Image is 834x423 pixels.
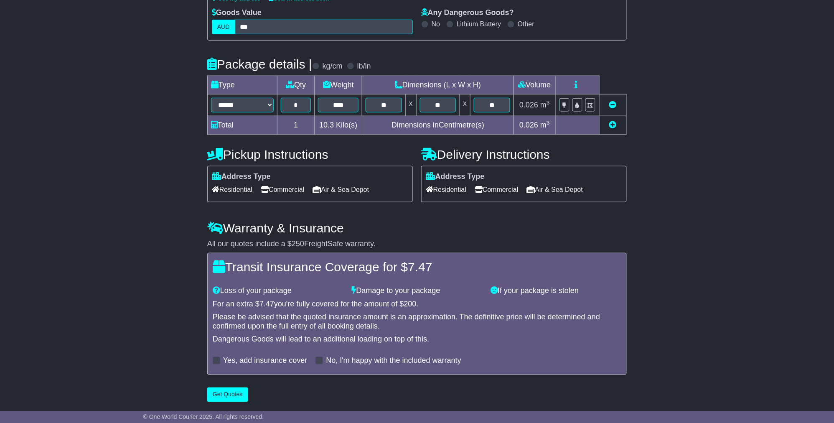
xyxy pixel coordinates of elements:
[514,76,555,94] td: Volume
[208,76,277,94] td: Type
[527,183,583,196] span: Air & Sea Depot
[609,101,617,109] a: Remove this item
[460,94,470,116] td: x
[212,172,271,181] label: Address Type
[519,121,538,129] span: 0.026
[540,121,550,129] span: m
[292,240,304,248] span: 250
[486,286,625,296] div: If your package is stolen
[261,183,304,196] span: Commercial
[208,286,348,296] div: Loss of your package
[432,20,440,28] label: No
[547,99,550,106] sup: 3
[426,183,466,196] span: Residential
[212,183,252,196] span: Residential
[313,183,369,196] span: Air & Sea Depot
[421,148,627,161] h4: Delivery Instructions
[362,76,514,94] td: Dimensions (L x W x H)
[212,20,235,34] label: AUD
[207,148,413,161] h4: Pickup Instructions
[277,76,315,94] td: Qty
[207,387,248,402] button: Get Quotes
[315,76,362,94] td: Weight
[408,260,432,274] span: 7.47
[207,221,627,235] h4: Warranty & Insurance
[315,116,362,134] td: Kilo(s)
[457,20,501,28] label: Lithium Battery
[319,121,334,129] span: 10.3
[207,57,312,71] h4: Package details |
[213,260,621,274] h4: Transit Insurance Coverage for $
[277,116,315,134] td: 1
[426,172,485,181] label: Address Type
[259,300,274,308] span: 7.47
[475,183,518,196] span: Commercial
[326,357,461,366] label: No, I'm happy with the included warranty
[323,62,343,71] label: kg/cm
[540,101,550,109] span: m
[362,116,514,134] td: Dimensions in Centimetre(s)
[213,313,621,331] div: Please be advised that the quoted insurance amount is an approximation. The definitive price will...
[357,62,371,71] label: lb/in
[405,94,416,116] td: x
[223,357,307,366] label: Yes, add insurance cover
[518,20,534,28] label: Other
[207,240,627,249] div: All our quotes include a $ FreightSafe warranty.
[547,120,550,126] sup: 3
[519,101,538,109] span: 0.026
[404,300,417,308] span: 200
[348,286,487,296] div: Damage to your package
[213,335,621,344] div: Dangerous Goods will lead to an additional loading on top of this.
[421,8,514,18] label: Any Dangerous Goods?
[213,300,621,309] div: For an extra $ you're fully covered for the amount of $ .
[609,121,617,129] a: Add new item
[208,116,277,134] td: Total
[143,413,264,420] span: © One World Courier 2025. All rights reserved.
[212,8,262,18] label: Goods Value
